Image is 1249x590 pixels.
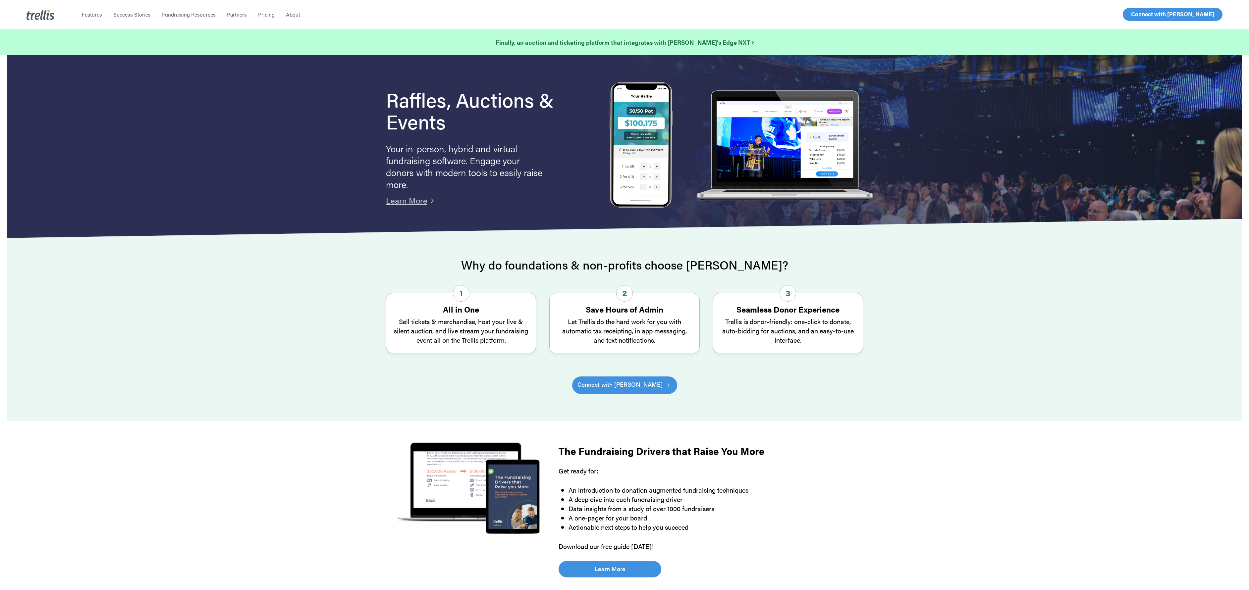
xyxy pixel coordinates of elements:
strong: Finally, an auction and ticketing platform that integrates with [PERSON_NAME]’s Edge NXT [496,38,754,46]
li: A deep dive into each fundraising driver [569,495,831,504]
li: Actionable next steps to help you succeed [569,522,831,532]
p: Download our free guide [DATE]! [559,542,831,551]
span: 2 [616,285,633,302]
li: A one-pager for your board [569,513,831,522]
p: Your in-person, hybrid and virtual fundraising software. Engage your donors with modern tools to ... [386,142,545,190]
span: Connect with [PERSON_NAME] [577,380,663,389]
span: Fundraising Resources [162,11,216,18]
a: Finally, an auction and ticketing platform that integrates with [PERSON_NAME]’s Edge NXT [496,38,754,47]
img: Trellis Raffles, Auctions and Event Fundraising [610,82,673,210]
span: Features [82,11,102,18]
a: About [280,11,306,18]
img: Trellis [27,9,54,20]
span: Success Stories [113,11,151,18]
a: Features [76,11,108,18]
p: Let Trellis do the hard work for you with automatic tax receipting, in app messaging, and text no... [556,317,692,345]
strong: Save Hours of Admin [586,304,663,315]
a: Partners [221,11,252,18]
a: Pricing [252,11,280,18]
span: Connect with [PERSON_NAME] [1131,10,1214,18]
a: Learn More [386,195,427,206]
img: rafflelaptop_mac_optim.png [693,90,876,201]
h2: Why do foundations & non-profits choose [PERSON_NAME]? [386,258,863,271]
strong: The Fundraising Drivers that Raise You More [559,444,765,458]
a: Success Stories [108,11,156,18]
p: Trellis is donor-friendly: one-click to donate, auto-bidding for auctions, and an easy-to-use int... [720,317,856,345]
span: Learn More [595,564,625,573]
li: Data insights from a study of over 1000 fundraisers [569,504,831,513]
h1: Raffles, Auctions & Events [386,88,560,132]
strong: Seamless Donor Experience [736,304,840,315]
span: About [286,11,300,18]
span: Pricing [258,11,275,18]
p: Sell tickets & merchandise, host your live & silent auction, and live stream your fundraising eve... [393,317,529,345]
li: An introduction to donation augmented fundraising techniques [569,485,831,495]
span: Partners [227,11,247,18]
img: The Fundraising Drivers that Raise You More Guide Cover [386,437,550,540]
span: 1 [453,285,469,302]
a: Connect with [PERSON_NAME] [572,376,677,394]
a: Fundraising Resources [156,11,221,18]
span: 3 [780,285,796,302]
p: Get ready for: [559,466,831,485]
a: Connect with [PERSON_NAME] [1123,8,1222,21]
a: Learn More [559,561,661,577]
strong: All in One [443,304,479,315]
